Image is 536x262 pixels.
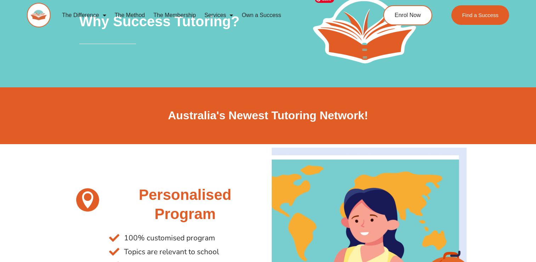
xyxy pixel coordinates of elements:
[70,108,467,123] h2: Australia's Newest Tutoring Network!
[111,7,149,23] a: The Method
[200,7,237,23] a: Services
[58,7,111,23] a: The Difference
[462,12,499,18] span: Find a Success
[58,7,356,23] nav: Menu
[109,185,261,224] h2: Personalised Program
[122,231,215,245] span: 100% customised program
[383,5,432,25] a: Enrol Now
[237,7,285,23] a: Own a Success
[149,7,200,23] a: The Membership
[452,5,509,25] a: Find a Success
[122,245,219,259] span: Topics are relevant to school
[395,12,421,18] span: Enrol Now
